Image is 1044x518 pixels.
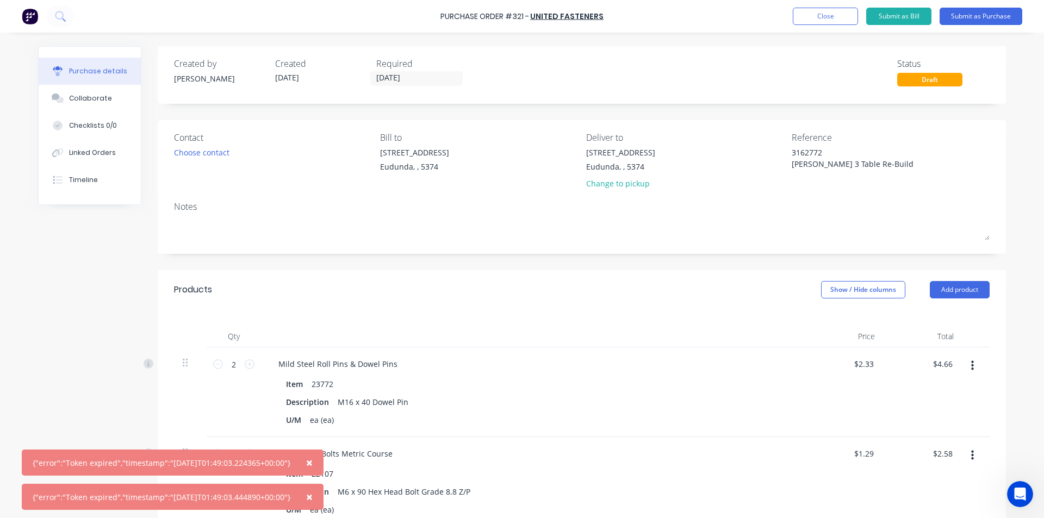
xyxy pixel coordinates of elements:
[940,8,1022,25] button: Submit as Purchase
[174,131,372,144] div: Contact
[39,58,141,85] button: Purchase details
[586,178,655,189] div: Change to pickup
[306,455,313,470] span: ×
[1007,481,1033,507] iframe: Intercom live chat
[275,57,368,70] div: Created
[866,8,931,25] button: Submit as Bill
[586,131,784,144] div: Deliver to
[282,394,333,410] div: Description
[930,281,990,298] button: Add product
[174,57,266,70] div: Created by
[440,11,529,22] div: Purchase Order #321 -
[380,147,449,158] div: [STREET_ADDRESS]
[69,66,127,76] div: Purchase details
[270,356,406,372] div: Mild Steel Roll Pins & Dowel Pins
[586,161,655,172] div: Eudunda, , 5374
[174,283,212,296] div: Products
[270,446,401,461] div: High Tensil Bolts Metric Course
[586,147,655,158] div: [STREET_ADDRESS]
[792,147,928,171] textarea: 3162772 [PERSON_NAME] 3 Table Re-Build
[793,8,858,25] button: Close
[792,131,990,144] div: Reference
[530,11,604,22] a: United Fasteners
[33,457,290,469] div: {"error":"Token expired","timestamp":"[DATE]T01:49:03.224365+00:00"}
[897,73,962,86] div: Draft
[380,131,578,144] div: Bill to
[22,8,38,24] img: Factory
[282,376,307,392] div: Item
[39,85,141,112] button: Collaborate
[69,121,117,130] div: Checklists 0/0
[805,326,884,347] div: Price
[69,175,98,185] div: Timeline
[174,147,229,158] div: Choose contact
[333,394,413,410] div: M16 x 40 Dowel Pin
[282,412,306,428] div: U/M
[307,376,338,392] div: 23772
[69,148,116,158] div: Linked Orders
[39,139,141,166] button: Linked Orders
[174,73,266,84] div: [PERSON_NAME]
[33,491,290,503] div: {"error":"Token expired","timestamp":"[DATE]T01:49:03.444890+00:00"}
[306,489,313,504] span: ×
[69,93,112,103] div: Collaborate
[376,57,469,70] div: Required
[39,112,141,139] button: Checklists 0/0
[295,484,324,510] button: Close
[295,450,324,476] button: Close
[306,412,338,428] div: ea (ea)
[174,200,990,213] div: Notes
[333,484,475,500] div: M6 x 90 Hex Head Bolt Grade 8.8 Z/P
[897,57,990,70] div: Status
[207,326,261,347] div: Qty
[821,281,905,298] button: Show / Hide columns
[884,326,962,347] div: Total
[380,161,449,172] div: Eudunda, , 5374
[39,166,141,194] button: Timeline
